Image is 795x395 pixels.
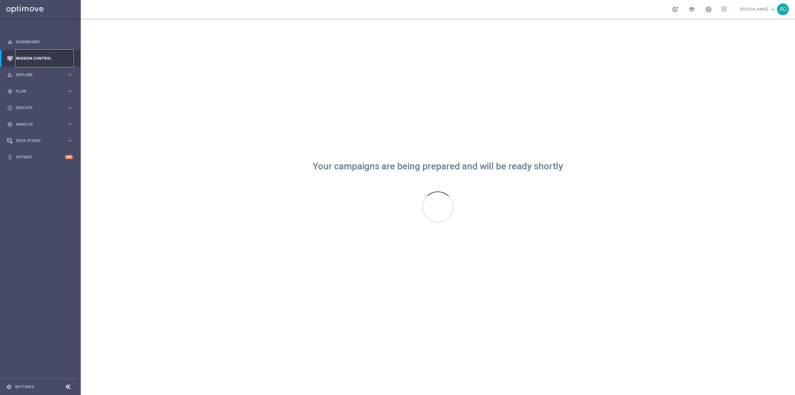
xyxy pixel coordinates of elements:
[7,50,73,67] div: Mission Control
[7,72,13,78] i: person_search
[7,105,73,110] button: play_circle_outline Execute keyboard_arrow_right
[65,155,73,159] div: +10
[7,89,73,94] button: gps_fixed Plan keyboard_arrow_right
[7,122,73,127] button: track_changes Analyze keyboard_arrow_right
[7,149,73,165] div: Optibot
[7,138,73,143] button: Data Studio keyboard_arrow_right
[7,89,13,94] i: gps_fixed
[7,72,73,77] button: person_search Explore keyboard_arrow_right
[7,105,13,111] i: play_circle_outline
[777,3,789,15] div: RG
[770,6,776,13] span: keyboard_arrow_down
[7,56,73,61] button: Mission Control
[7,154,13,160] i: lightbulb
[7,122,67,127] div: Analyze
[688,6,695,13] span: school
[7,39,73,44] button: equalizer Dashboard
[7,72,67,78] div: Explore
[67,138,73,144] i: keyboard_arrow_right
[67,72,73,78] i: keyboard_arrow_right
[16,34,73,50] a: Dashboard
[67,105,73,111] i: keyboard_arrow_right
[7,34,73,50] div: Dashboard
[7,155,73,160] button: lightbulb Optibot +10
[7,39,13,45] i: equalizer
[7,138,67,144] div: Data Studio
[16,50,73,67] a: Mission Control
[16,73,67,77] span: Explore
[7,105,67,111] div: Execute
[7,89,67,94] div: Plan
[67,88,73,94] i: keyboard_arrow_right
[739,5,777,14] a: [PERSON_NAME]keyboard_arrow_down
[16,139,67,143] span: Data Studio
[313,164,563,169] div: Your campaigns are being prepared and will be ready shortly
[7,122,13,127] i: track_changes
[15,385,34,389] a: Settings
[16,122,67,126] span: Analyze
[16,106,67,110] span: Execute
[67,121,73,127] i: keyboard_arrow_right
[6,384,12,390] i: settings
[16,90,67,93] span: Plan
[16,149,65,165] a: Optibot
